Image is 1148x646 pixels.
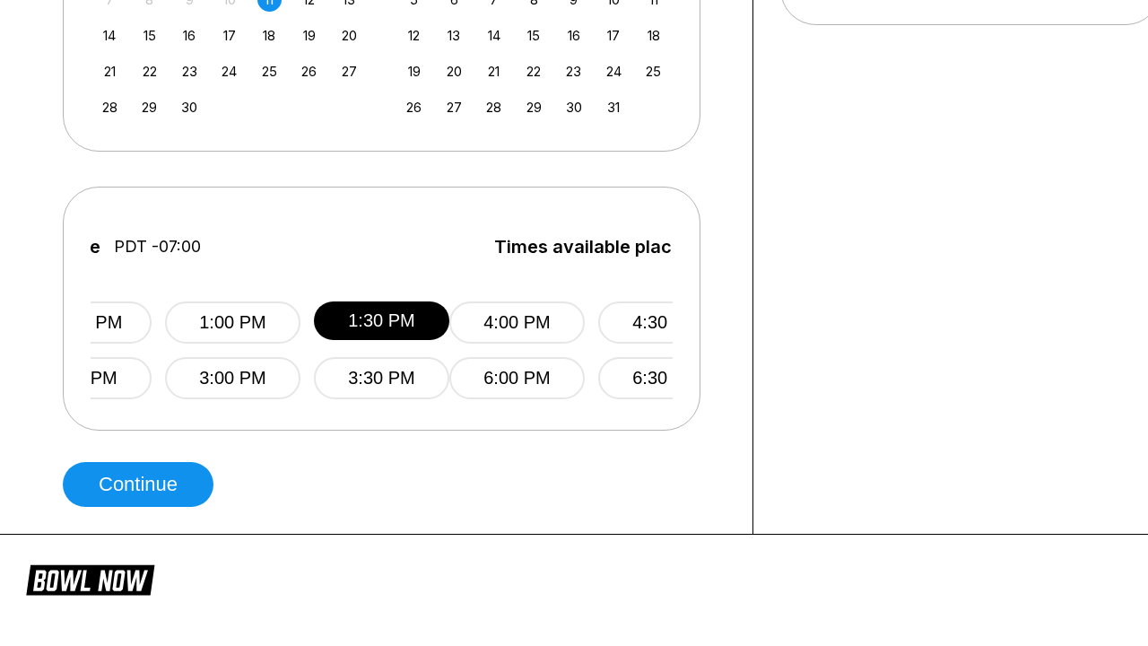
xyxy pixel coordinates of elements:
span: PDT -07:00 [114,237,201,257]
button: 4:00 PM [449,301,585,344]
div: Choose Monday, September 29th, 2025 [137,95,161,119]
div: Choose Tuesday, October 28th, 2025 [482,95,506,119]
div: Choose Sunday, September 14th, 2025 [98,23,122,48]
div: Choose Monday, October 27th, 2025 [442,95,466,119]
div: Choose Monday, September 15th, 2025 [137,23,161,48]
div: Choose Tuesday, September 16th, 2025 [178,23,202,48]
button: 6:30 PM [598,357,734,399]
div: Choose Sunday, September 28th, 2025 [98,95,122,119]
div: Choose Tuesday, September 30th, 2025 [178,95,202,119]
div: Choose Thursday, September 25th, 2025 [257,59,282,83]
div: Choose Sunday, September 21st, 2025 [98,59,122,83]
div: Choose Sunday, October 26th, 2025 [402,95,426,119]
div: Choose Wednesday, September 24th, 2025 [217,59,241,83]
div: Choose Thursday, October 30th, 2025 [561,95,586,119]
div: Choose Friday, October 31st, 2025 [602,95,626,119]
div: Choose Monday, September 22nd, 2025 [137,59,161,83]
div: Choose Monday, October 13th, 2025 [442,23,466,48]
div: Choose Tuesday, October 14th, 2025 [482,23,506,48]
div: Choose Wednesday, October 15th, 2025 [522,23,546,48]
button: 1:30 PM [314,301,449,340]
div: Choose Saturday, September 27th, 2025 [337,59,361,83]
div: Choose Friday, October 17th, 2025 [602,23,626,48]
button: 3:00 PM [165,357,300,399]
div: Choose Sunday, October 19th, 2025 [402,59,426,83]
div: Choose Saturday, October 25th, 2025 [641,59,665,83]
div: Choose Wednesday, October 22nd, 2025 [522,59,546,83]
div: Choose Thursday, September 18th, 2025 [257,23,282,48]
div: Choose Saturday, September 20th, 2025 [337,23,361,48]
div: Choose Monday, October 20th, 2025 [442,59,466,83]
div: Choose Friday, September 26th, 2025 [297,59,321,83]
div: Choose Tuesday, October 21st, 2025 [482,59,506,83]
div: Choose Friday, September 19th, 2025 [297,23,321,48]
button: 1:00 PM [165,301,300,344]
div: Choose Friday, October 24th, 2025 [602,59,626,83]
button: 4:30 PM [598,301,734,344]
button: 3:30 PM [314,357,449,399]
button: 6:00 PM [449,357,585,399]
button: Continue [63,462,213,507]
div: Choose Sunday, October 12th, 2025 [402,23,426,48]
div: Choose Tuesday, September 23rd, 2025 [178,59,202,83]
div: Choose Wednesday, September 17th, 2025 [217,23,241,48]
span: Times available place [494,237,683,257]
div: Choose Thursday, October 23rd, 2025 [561,59,586,83]
div: Choose Saturday, October 18th, 2025 [641,23,665,48]
div: Choose Thursday, October 16th, 2025 [561,23,586,48]
div: Choose Wednesday, October 29th, 2025 [522,95,546,119]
